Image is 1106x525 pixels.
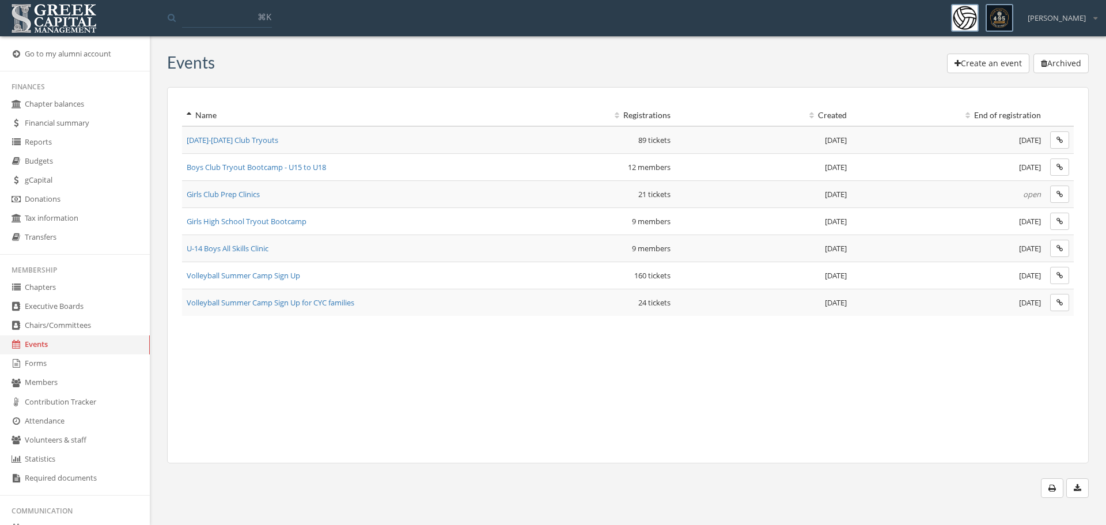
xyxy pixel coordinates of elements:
[481,262,675,289] td: 160 tickets
[187,162,326,172] a: Boys Club Tryout Bootcamp - U15 to U18
[851,208,1046,235] td: [DATE]
[187,216,306,226] a: Girls High School Tryout Bootcamp
[187,270,300,281] a: Volleyball Summer Camp Sign Up
[481,126,675,154] td: 89 tickets
[851,105,1046,126] th: End of registration
[481,154,675,181] td: 12 members
[1023,189,1041,199] em: open
[851,126,1046,154] td: [DATE]
[481,208,675,235] td: 9 members
[675,289,851,316] td: [DATE]
[675,181,851,208] td: [DATE]
[675,105,851,126] th: Created
[851,262,1046,289] td: [DATE]
[187,189,260,199] a: Girls Club Prep Clinics
[675,126,851,154] td: [DATE]
[675,235,851,262] td: [DATE]
[187,243,268,254] a: U-14 Boys All Skills Clinic
[675,262,851,289] td: [DATE]
[481,181,675,208] td: 21 tickets
[1028,13,1086,24] span: [PERSON_NAME]
[167,54,215,71] h3: Event s
[481,105,675,126] th: Registrations
[675,208,851,235] td: [DATE]
[187,297,354,308] a: Volleyball Summer Camp Sign Up for CYC families
[481,289,675,316] td: 24 tickets
[187,135,278,145] a: [DATE]-[DATE] Club Tryouts
[1033,54,1089,73] button: Archived
[851,235,1046,262] td: [DATE]
[851,289,1046,316] td: [DATE]
[182,105,481,126] th: Name
[947,54,1029,73] button: Create an event
[675,154,851,181] td: [DATE]
[851,154,1046,181] td: [DATE]
[1020,4,1097,24] div: [PERSON_NAME]
[257,11,271,22] span: ⌘K
[481,235,675,262] td: 9 members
